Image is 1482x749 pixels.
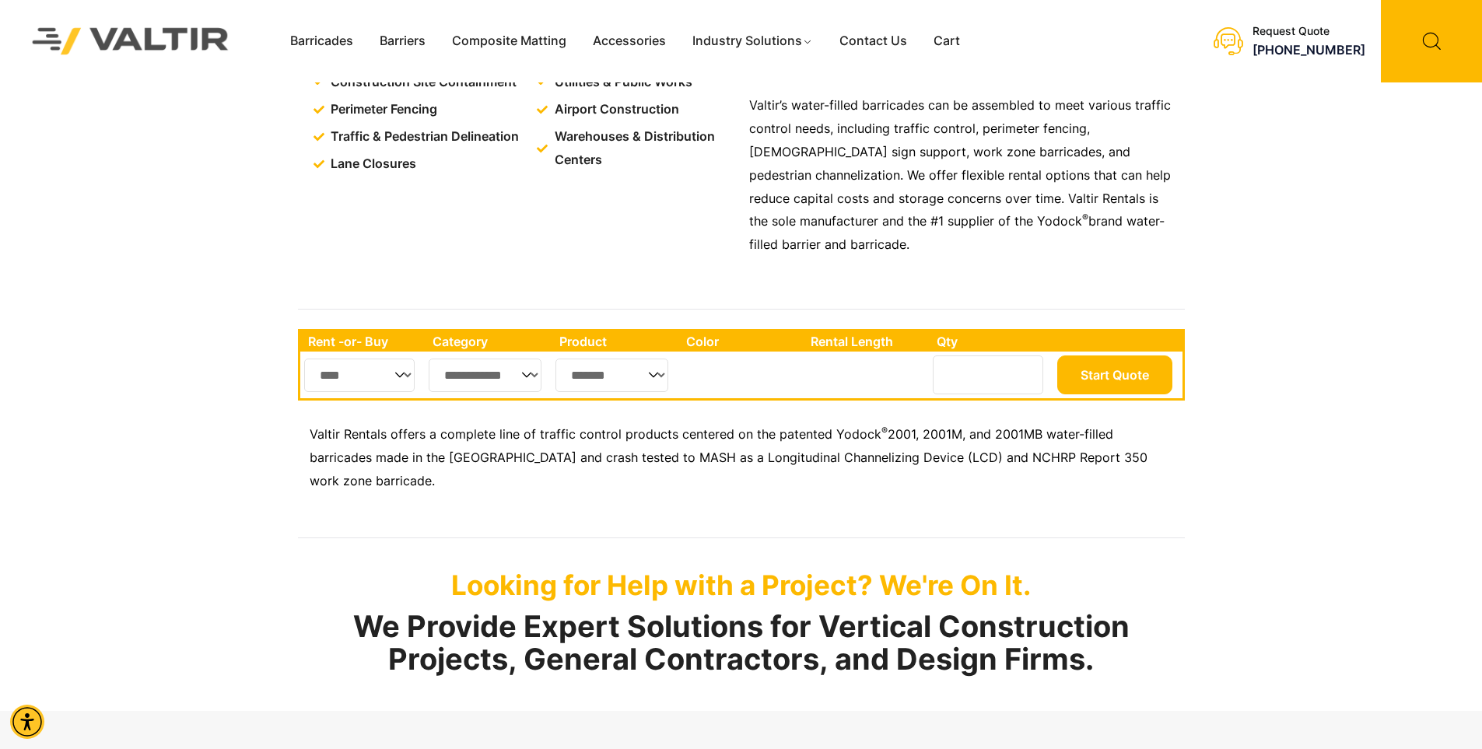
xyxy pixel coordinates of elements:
span: Lane Closures [327,152,416,176]
a: call (888) 496-3625 [1253,42,1365,58]
button: Start Quote [1057,355,1172,394]
th: Product [552,331,678,352]
div: Request Quote [1253,25,1365,38]
a: Cart [920,30,973,53]
span: Construction Site Containment [327,71,517,94]
th: Rental Length [803,331,929,352]
span: Warehouses & Distribution Centers [551,125,737,172]
a: Barricades [277,30,366,53]
a: Contact Us [826,30,920,53]
h2: We Provide Expert Solutions for Vertical Construction Projects, General Contractors, and Design F... [298,611,1185,676]
p: Looking for Help with a Project? We're On It. [298,569,1185,601]
span: Traffic & Pedestrian Delineation [327,125,519,149]
th: Rent -or- Buy [300,331,425,352]
span: Valtir Rentals offers a complete line of traffic control products centered on the patented Yodock [310,426,881,442]
a: Barriers [366,30,439,53]
a: Accessories [580,30,679,53]
select: Single select [429,359,542,392]
select: Single select [304,359,415,392]
img: Valtir Rentals [12,7,250,75]
a: Composite Matting [439,30,580,53]
select: Single select [555,359,668,392]
sup: ® [881,425,888,436]
th: Category [425,331,552,352]
th: Color [678,331,804,352]
span: Perimeter Fencing [327,98,437,121]
input: Number [933,355,1043,394]
p: Valtir’s water-filled barricades can be assembled to meet various traffic control needs, includin... [749,94,1177,257]
div: Accessibility Menu [10,705,44,739]
th: Qty [929,331,1053,352]
span: 2001, 2001M, and 2001MB water-filled barricades made in the [GEOGRAPHIC_DATA] and crash tested to... [310,426,1147,488]
a: Industry Solutions [679,30,826,53]
span: Utilities & Public Works [551,71,692,94]
sup: ® [1082,212,1088,223]
span: Airport Construction [551,98,679,121]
